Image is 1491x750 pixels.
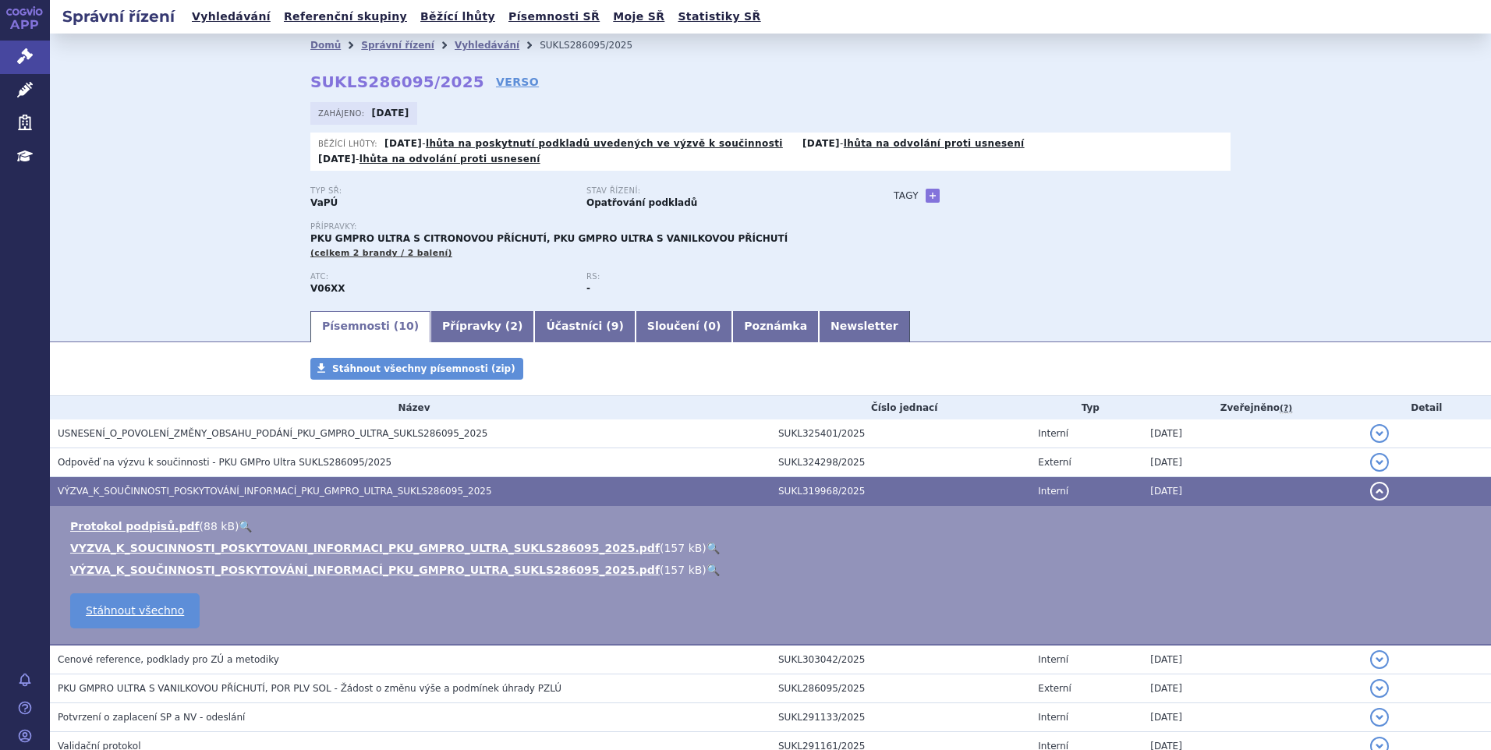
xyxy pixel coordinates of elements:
[1370,708,1389,727] button: detail
[430,311,534,342] a: Přípravky (2)
[770,476,1030,505] td: SUKL319968/2025
[770,448,1030,476] td: SUKL324298/2025
[58,683,561,694] span: PKU GMPRO ULTRA S VANILKOVOU PŘÍCHUTÍ, POR PLV SOL - Žádost o změnu výše a podmínek úhrady PZLÚ
[239,520,252,532] a: 🔍
[1142,396,1362,419] th: Zveřejněno
[310,272,571,281] p: ATC:
[586,283,590,294] strong: -
[70,593,200,628] a: Stáhnout všechno
[1370,679,1389,698] button: detail
[664,542,702,554] span: 157 kB
[204,520,235,532] span: 88 kB
[1030,396,1142,419] th: Typ
[1370,453,1389,472] button: detail
[70,564,660,576] a: VÝZVA_K_SOUČINNOSTI_POSKYTOVÁNÍ_INFORMACÍ_PKU_GMPRO_ULTRA_SUKLS286095_2025.pdf
[318,137,381,150] span: Běžící lhůty:
[1038,486,1068,497] span: Interní
[398,320,413,332] span: 10
[58,654,279,665] span: Cenové reference, podklady pro ZÚ a metodiky
[802,137,1025,150] p: -
[318,107,367,119] span: Zahájeno:
[310,222,862,232] p: Přípravky:
[310,283,345,294] strong: POTRAVINY PRO ZVLÁŠTNÍ LÉKAŘSKÉ ÚČELY (PZLÚ) (ČESKÁ ATC SKUPINA)
[1370,424,1389,443] button: detail
[310,233,788,244] span: PKU GMPRO ULTRA S CITRONOVOU PŘÍCHUTÍ, PKU GMPRO ULTRA S VANILKOVOU PŘÍCHUTÍ
[310,311,430,342] a: Písemnosti (10)
[496,74,539,90] a: VERSO
[50,396,770,419] th: Název
[58,486,492,497] span: VÝZVA_K_SOUČINNOSTI_POSKYTOVÁNÍ_INFORMACÍ_PKU_GMPRO_ULTRA_SUKLS286095_2025
[58,457,391,468] span: Odpověď na výzvu k součinnosti - PKU GMPro Ultra SUKLS286095/2025
[318,154,356,165] strong: [DATE]
[802,138,840,149] strong: [DATE]
[58,712,245,723] span: Potvrzení o zaplacení SP a NV - odeslání
[819,311,910,342] a: Newsletter
[70,518,1475,534] li: ( )
[586,197,697,208] strong: Opatřování podkladů
[70,520,200,532] a: Protokol podpisů.pdf
[416,6,500,27] a: Běžící lhůty
[58,428,487,439] span: USNESENÍ_O_POVOLENÍ_ZMĚNY_OBSAHU_PODÁNÍ_PKU_GMPRO_ULTRA_SUKLS286095_2025
[770,674,1030,702] td: SUKL286095/2025
[1142,419,1362,448] td: [DATE]
[844,138,1025,149] a: lhůta na odvolání proti usnesení
[187,6,275,27] a: Vyhledávání
[310,40,341,51] a: Domů
[926,189,940,203] a: +
[70,542,660,554] a: VYZVA_K_SOUCINNOSTI_POSKYTOVANI_INFORMACI_PKU_GMPRO_ULTRA_SUKLS286095_2025.pdf
[1142,448,1362,476] td: [DATE]
[1038,654,1068,665] span: Interní
[332,363,515,374] span: Stáhnout všechny písemnosti (zip)
[279,6,412,27] a: Referenční skupiny
[608,6,669,27] a: Moje SŘ
[384,137,783,150] p: -
[586,186,847,196] p: Stav řízení:
[708,320,716,332] span: 0
[1370,482,1389,501] button: detail
[310,197,338,208] strong: VaPÚ
[361,40,434,51] a: Správní řízení
[310,73,484,91] strong: SUKLS286095/2025
[770,702,1030,731] td: SUKL291133/2025
[894,186,919,205] h3: Tagy
[732,311,819,342] a: Poznámka
[359,154,540,165] a: lhůta na odvolání proti usnesení
[1038,683,1071,694] span: Externí
[636,311,732,342] a: Sloučení (0)
[310,186,571,196] p: Typ SŘ:
[1038,428,1068,439] span: Interní
[707,564,720,576] a: 🔍
[510,320,518,332] span: 2
[770,419,1030,448] td: SUKL325401/2025
[1142,645,1362,674] td: [DATE]
[384,138,422,149] strong: [DATE]
[310,358,523,380] a: Stáhnout všechny písemnosti (zip)
[534,311,635,342] a: Účastníci (9)
[540,34,653,57] li: SUKLS286095/2025
[1142,476,1362,505] td: [DATE]
[1142,702,1362,731] td: [DATE]
[1038,457,1071,468] span: Externí
[70,562,1475,578] li: ( )
[664,564,702,576] span: 157 kB
[673,6,765,27] a: Statistiky SŘ
[1038,712,1068,723] span: Interní
[372,108,409,119] strong: [DATE]
[310,248,452,258] span: (celkem 2 brandy / 2 balení)
[770,396,1030,419] th: Číslo jednací
[707,542,720,554] a: 🔍
[1370,650,1389,669] button: detail
[770,645,1030,674] td: SUKL303042/2025
[1280,403,1292,414] abbr: (?)
[70,540,1475,556] li: ( )
[586,272,847,281] p: RS:
[318,153,540,165] p: -
[504,6,604,27] a: Písemnosti SŘ
[1362,396,1491,419] th: Detail
[426,138,783,149] a: lhůta na poskytnutí podkladů uvedených ve výzvě k součinnosti
[50,5,187,27] h2: Správní řízení
[455,40,519,51] a: Vyhledávání
[611,320,619,332] span: 9
[1142,674,1362,702] td: [DATE]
